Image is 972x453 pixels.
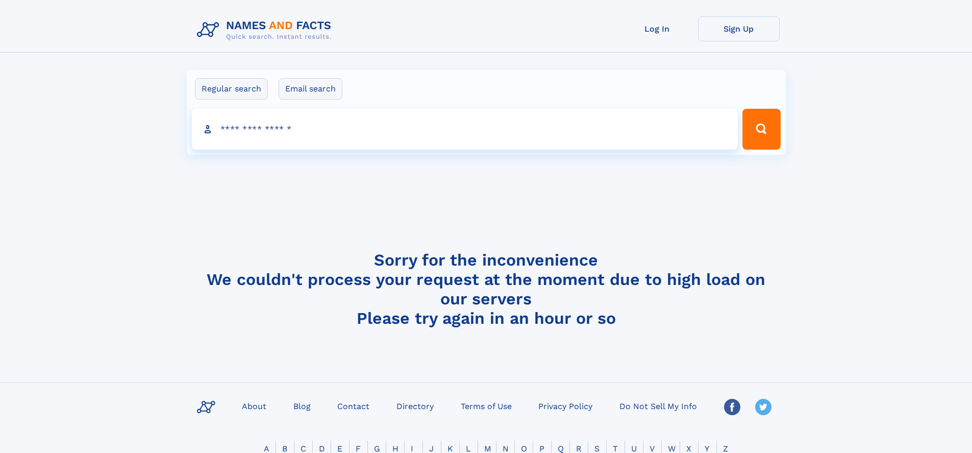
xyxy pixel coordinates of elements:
a: Terms of Use [457,398,516,413]
a: Blog [289,398,315,413]
a: Sign Up [698,16,780,41]
img: Logo Names and Facts [193,16,340,44]
a: Log In [616,16,698,41]
img: Twitter [755,399,771,415]
button: Search Button [742,109,780,150]
a: About [238,398,270,413]
label: Regular search [195,78,268,100]
a: Contact [333,398,373,413]
label: Email search [279,78,342,100]
input: search input [192,109,738,150]
img: Facebook [724,399,740,415]
h4: Sorry for the inconvenience We couldn't process your request at the moment due to high load on ou... [193,250,780,328]
a: Do Not Sell My Info [615,398,701,413]
a: Directory [392,398,438,413]
a: Privacy Policy [534,398,596,413]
